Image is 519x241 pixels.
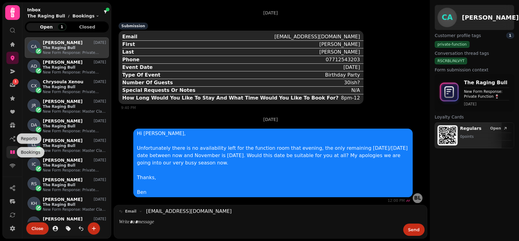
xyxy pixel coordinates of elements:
button: Close [26,222,49,235]
div: 07712543203 [326,56,360,63]
p: New Form Response: Private Function 🍷 [43,50,106,55]
p: The Raging Bull [43,163,106,168]
span: KH [31,200,37,206]
button: Closed [67,23,108,31]
p: The Raging Bull [43,65,106,70]
p: The Raging Bull [43,202,106,207]
p: The Raging Bull [464,79,509,86]
label: Conversation thread tags [435,50,514,56]
p: New Form Response: Master Class Enquiry 🍸 [43,207,106,212]
div: 1 [58,24,66,30]
p: The Raging Bull [43,45,106,50]
div: 12:00 PM [388,198,405,203]
p: [PERSON_NAME] [43,158,83,163]
div: [EMAIL_ADDRESS][DOMAIN_NAME] [274,33,360,40]
p: Thanks, [137,174,409,181]
button: Send [403,224,425,236]
div: Special Requests Or Notes [122,87,195,94]
button: create-convo [88,222,100,235]
p: [PERSON_NAME] [43,119,83,124]
div: Phone [122,56,139,63]
div: Type Of Event [122,71,160,79]
span: Close [31,226,43,231]
p: Unfortunately there is no availability left for the function room that evening, the only remainin... [137,145,409,167]
button: is-read [75,222,87,235]
div: 8pm-12 [341,94,360,102]
div: [DATE] [343,64,360,71]
a: [EMAIL_ADDRESS][DOMAIN_NAME] [146,208,232,215]
p: Chrysoula Xenou [43,79,83,85]
p: The Raging Bull [43,124,106,129]
p: [DATE] [263,10,278,16]
p: [PERSON_NAME] [43,40,83,45]
span: RS [31,181,37,187]
p: Hi [PERSON_NAME], [137,130,409,137]
p: [PERSON_NAME] [43,177,83,183]
div: N/A [351,87,360,94]
p: [DATE] [94,60,106,65]
p: [PERSON_NAME] [43,217,83,222]
span: JP [32,220,36,226]
img: form-icon [437,80,462,106]
h2: Inbox [27,7,99,13]
p: [DATE] [94,119,106,123]
p: New Form Response: Master Class Enquiry 🍸 [43,109,106,114]
p: New Form Response: Master Class Enquiry 🍸 [43,148,106,153]
span: IC [32,161,36,167]
p: 0 point s [460,134,511,139]
div: Event Date [122,64,153,71]
div: [PERSON_NAME] [319,48,360,56]
button: Bookings [72,13,99,19]
div: Reports [17,134,41,144]
p: [PERSON_NAME] [43,60,83,65]
div: First [122,41,135,48]
p: New Form Response: Private Function 🍷 [43,129,106,134]
p: Ben [137,189,409,196]
span: Open [31,25,62,29]
span: LL [31,141,36,148]
div: How Long Would You Like To Stay And What Time Would You Like To Book For? [122,94,338,102]
span: CA [31,43,37,50]
span: AD [31,63,37,69]
p: [DATE] [94,79,106,84]
p: [PERSON_NAME] [43,99,83,104]
span: Loyalty Cards [435,114,464,120]
button: tag-thread [62,222,74,235]
div: Email [122,33,137,40]
p: New Form Response: Private Function 🍷 [43,70,106,75]
div: RSCRBLINLVYT [435,58,467,64]
p: [PERSON_NAME] [43,197,83,202]
span: BL [414,196,421,201]
p: New Form Response: Private Function 🍷 [43,168,106,173]
button: email [116,208,145,215]
div: Number Of Guests [122,79,173,86]
button: Open [488,125,510,131]
p: New Form Response: Private Function 🍷 [464,89,509,99]
div: 1 [506,32,514,39]
div: private-function [435,41,469,48]
h2: [PERSON_NAME] [462,13,519,22]
span: DA [31,122,37,128]
p: [DATE] [94,40,106,45]
span: 1 [15,80,17,84]
time: [DATE] [464,102,509,107]
p: New Form Response: Private Function 🍷 [43,89,106,94]
a: 1 [6,79,19,91]
p: [DATE] [263,116,278,122]
p: [PERSON_NAME] [43,138,83,143]
p: The Raging Bull [43,143,106,148]
span: Customer profile tags [435,32,481,39]
nav: breadcrumb [27,13,99,19]
p: Regulars [460,125,481,131]
div: Last [122,48,134,56]
div: 30ish? [344,79,360,86]
div: 9:40 PM [121,105,408,110]
span: CX [31,83,37,89]
div: Birthday Party [325,71,360,79]
p: [DATE] [94,217,106,221]
p: [DATE] [94,197,106,202]
p: The Raging Bull [43,183,106,187]
div: Submission [119,23,148,29]
label: Form submission context [435,67,514,73]
p: The Raging Bull [43,85,106,89]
